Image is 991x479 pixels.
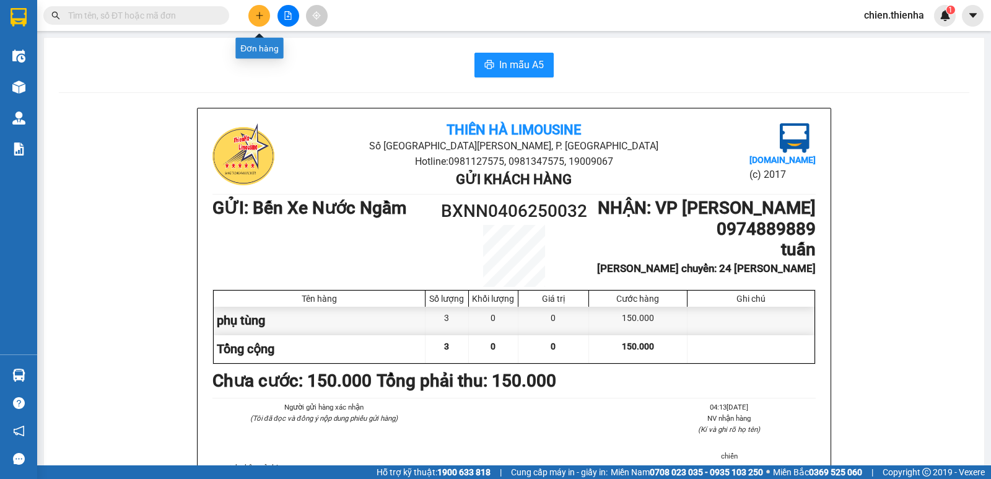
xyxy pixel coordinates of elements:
span: plus [255,11,264,20]
span: 150.000 [622,341,654,351]
button: aim [306,5,328,27]
li: NV nhận hàng [643,413,816,424]
b: NHẬN : VP [PERSON_NAME] [598,198,816,218]
span: aim [312,11,321,20]
span: caret-down [967,10,979,21]
img: warehouse-icon [12,369,25,382]
div: Tên hàng [217,294,422,304]
span: 3 [444,341,449,351]
div: 3 [426,307,469,335]
li: Số [GEOGRAPHIC_DATA][PERSON_NAME], P. [GEOGRAPHIC_DATA] [313,138,715,154]
div: phụ tùng [214,307,426,335]
span: printer [484,59,494,71]
span: Cung cấp máy in - giấy in: [511,465,608,479]
input: Tìm tên, số ĐT hoặc mã đơn [68,9,214,22]
h1: 0974889889 [590,219,816,240]
span: Hỗ trợ kỹ thuật: [377,465,491,479]
b: Tổng phải thu: 150.000 [377,371,556,391]
img: logo.jpg [212,123,274,185]
button: caret-down [962,5,984,27]
h1: BXNN0406250032 [439,198,590,225]
i: (Kí và ghi rõ họ tên) [698,425,760,434]
span: Tổng cộng [217,341,274,356]
div: Khối lượng [472,294,515,304]
div: 0 [469,307,518,335]
div: 150.000 [589,307,688,335]
span: file-add [284,11,292,20]
b: [PERSON_NAME] chuyển: 24 [PERSON_NAME] [597,262,816,275]
img: warehouse-icon [12,81,25,94]
div: Cước hàng [592,294,684,304]
strong: 0708 023 035 - 0935 103 250 [650,467,763,477]
img: logo-vxr [11,8,27,27]
img: solution-icon [12,143,25,156]
b: [DOMAIN_NAME] [749,155,816,165]
div: Ghi chú [691,294,811,304]
span: 0 [491,341,495,351]
span: Miền Nam [611,465,763,479]
li: Người gửi hàng xác nhận [237,402,410,413]
span: search [51,11,60,20]
b: Thiên Hà Limousine [447,122,581,138]
li: Hotline: 0981127575, 0981347575, 19009067 [313,154,715,169]
h1: tuấn [590,239,816,260]
b: GỬI : Bến Xe Nước Ngầm [212,198,406,218]
li: (c) 2017 [749,167,816,182]
strong: 0369 525 060 [809,467,862,477]
span: In mẫu A5 [499,57,544,73]
strong: 1900 633 818 [437,467,491,477]
span: 1 [948,6,953,14]
li: 04:13[DATE] [643,402,816,413]
li: chiến [643,450,816,462]
img: logo.jpg [780,123,810,153]
button: file-add [277,5,299,27]
img: icon-new-feature [940,10,951,21]
span: 0 [551,341,556,351]
span: ⚪️ [766,470,770,475]
button: printerIn mẫu A5 [474,53,554,77]
b: Chưa cước : 150.000 [212,371,372,391]
div: 0 [518,307,589,335]
span: | [871,465,873,479]
div: Giá trị [522,294,585,304]
button: plus [248,5,270,27]
span: question-circle [13,397,25,409]
b: Gửi khách hàng [456,172,572,187]
div: Số lượng [429,294,465,304]
span: message [13,453,25,465]
img: warehouse-icon [12,112,25,125]
span: chien.thienha [854,7,934,23]
span: | [500,465,502,479]
span: copyright [922,468,931,477]
span: Miền Bắc [773,465,862,479]
span: notification [13,425,25,437]
i: (Tôi đã đọc và đồng ý nộp dung phiếu gửi hàng) [250,414,398,423]
sup: 1 [946,6,955,14]
img: warehouse-icon [12,50,25,63]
